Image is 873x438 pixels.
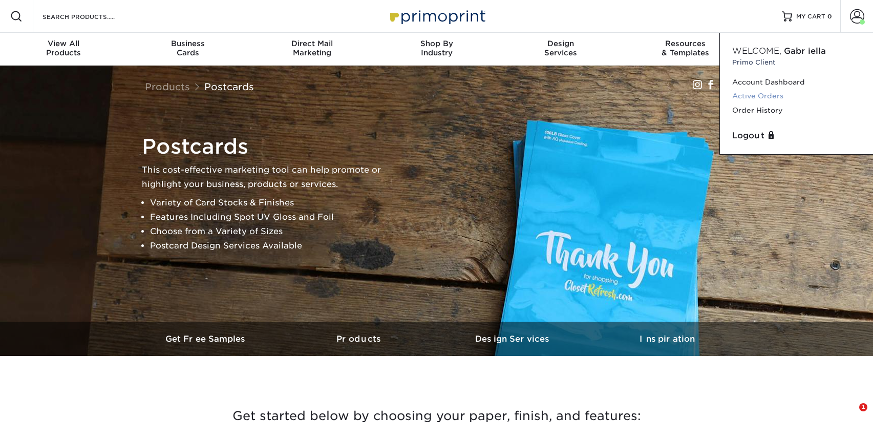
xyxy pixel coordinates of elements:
img: Primoprint [386,5,488,27]
span: Resources [623,39,748,48]
a: Products [283,322,437,356]
div: Industry [374,39,499,57]
a: DesignServices [499,33,623,66]
span: 0 [827,13,832,20]
div: Cards [125,39,250,57]
span: Welcome, [732,46,781,56]
a: Account Dashboard [732,75,861,89]
a: Postcards [204,81,254,92]
div: Services [499,39,623,57]
h3: Inspiration [590,334,744,344]
li: Choose from a Variety of Sizes [150,224,398,239]
span: Shop By [374,39,499,48]
div: Marketing [250,39,374,57]
span: 1 [859,403,867,411]
p: This cost-effective marketing tool can help promote or highlight your business, products or servi... [142,163,398,192]
a: Active Orders [732,89,861,103]
a: Resources& Templates [623,33,748,66]
a: Inspiration [590,322,744,356]
iframe: Google Customer Reviews [3,407,87,434]
span: View All [2,39,126,48]
div: & Templates [623,39,748,57]
h3: Design Services [437,334,590,344]
iframe: Intercom live chat [838,403,863,428]
a: Shop ByIndustry [374,33,499,66]
span: MY CART [796,12,825,21]
a: Direct MailMarketing [250,33,374,66]
a: BusinessCards [125,33,250,66]
li: Features Including Spot UV Gloss and Foil [150,210,398,224]
span: Business [125,39,250,48]
a: Get Free Samples [130,322,283,356]
div: Products [2,39,126,57]
input: SEARCH PRODUCTS..... [41,10,141,23]
span: Gabriella [784,46,826,56]
h1: Postcards [142,134,398,159]
a: View AllProducts [2,33,126,66]
li: Postcard Design Services Available [150,239,398,253]
h3: Get Free Samples [130,334,283,344]
li: Variety of Card Stocks & Finishes [150,196,398,210]
a: Design Services [437,322,590,356]
h3: Products [283,334,437,344]
small: Primo Client [732,57,861,67]
span: Design [499,39,623,48]
a: Products [145,81,190,92]
span: Direct Mail [250,39,374,48]
a: Logout [732,130,861,142]
a: Order History [732,103,861,117]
